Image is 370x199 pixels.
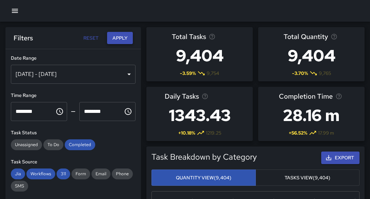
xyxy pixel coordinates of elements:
[80,32,102,44] button: Reset
[165,102,235,129] h3: 1343.43
[43,139,63,150] div: To Do
[331,33,337,40] svg: Total task quantity in the selected period, compared to the previous period.
[14,33,33,43] h6: Filters
[207,70,219,77] span: 9,754
[26,171,55,177] span: Workflows
[65,139,95,150] div: Completed
[178,130,195,136] span: + 10.18 %
[11,139,42,150] div: Unassigned
[279,91,333,102] span: Completion Time
[255,170,360,186] button: Tasks View(9,404)
[53,105,66,118] button: Choose time, selected time is 12:00 AM
[57,168,70,179] div: 311
[279,102,344,129] h3: 28.16 m
[91,168,110,179] div: Email
[112,171,133,177] span: Phone
[289,130,307,136] span: + 56.52 %
[71,168,90,179] div: Form
[11,92,136,99] h6: Time Range
[318,130,334,136] span: 17.99 m
[26,168,55,179] div: Workflows
[284,42,340,69] h3: 9,404
[151,170,256,186] button: Quantity View(9,404)
[11,183,28,189] span: SMS
[202,93,208,100] svg: Average number of tasks per day in the selected period, compared to the previous period.
[206,130,221,136] span: 1219.25
[121,105,135,118] button: Choose time, selected time is 11:59 PM
[11,55,136,62] h6: Date Range
[172,42,228,69] h3: 9,404
[65,142,95,147] span: Completed
[91,171,110,177] span: Email
[11,65,136,84] div: [DATE] - [DATE]
[319,70,331,77] span: 9,765
[107,32,133,44] button: Apply
[292,70,308,77] span: -3.70 %
[71,171,90,177] span: Form
[112,168,133,179] div: Phone
[11,142,42,147] span: Unassigned
[335,93,342,100] svg: Average time taken to complete tasks in the selected period, compared to the previous period.
[43,142,63,147] span: To Do
[11,168,25,179] div: Jia
[57,171,70,177] span: 311
[11,171,25,177] span: Jia
[11,129,136,137] h6: Task Status
[11,181,28,192] div: SMS
[284,31,328,42] span: Total Quantity
[321,152,359,164] button: Export
[209,33,215,40] svg: Total number of tasks in the selected period, compared to the previous period.
[172,31,206,42] span: Total Tasks
[180,70,196,77] span: -3.59 %
[151,152,257,162] h5: Task Breakdown by Category
[165,91,199,102] span: Daily Tasks
[11,158,136,166] h6: Task Source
